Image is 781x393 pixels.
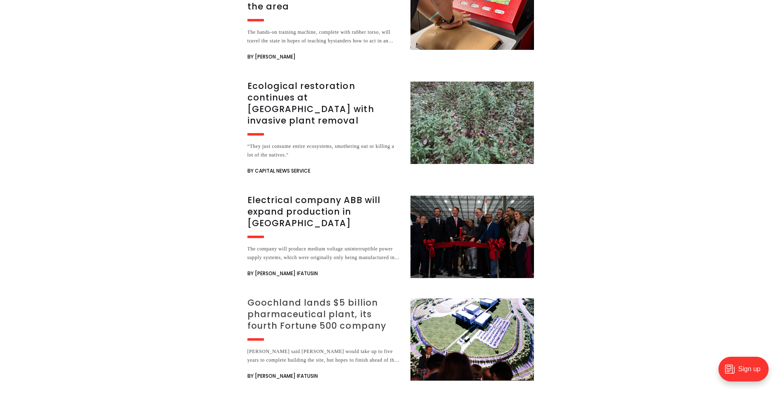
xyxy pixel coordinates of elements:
a: Goochland lands $5 billion pharmaceutical plant, its fourth Fortune 500 company [PERSON_NAME] sai... [247,298,534,381]
div: [PERSON_NAME] said [PERSON_NAME] would take up to five years to complete building the site, but h... [247,347,401,365]
span: By Capital News Service [247,166,310,176]
iframe: portal-trigger [711,353,781,393]
div: The hands-on training machine, complete with rubber torso, will travel the state in hopes of teac... [247,28,401,45]
img: Ecological restoration continues at Chapel Island with invasive plant removal [410,82,534,164]
span: By [PERSON_NAME] Ifatusin [247,371,318,381]
img: Electrical company ABB will expand production in Henrico [410,196,534,278]
h3: Electrical company ABB will expand production in [GEOGRAPHIC_DATA] [247,194,401,229]
div: “They just consume entire ecosystems, smothering out or killing a lot of the natives." [247,142,401,159]
h3: Ecological restoration continues at [GEOGRAPHIC_DATA] with invasive plant removal [247,80,401,126]
h3: Goochland lands $5 billion pharmaceutical plant, its fourth Fortune 500 company [247,297,401,332]
span: By [PERSON_NAME] Ifatusin [247,269,318,278]
div: The company will produce medium voltage uninterruptible power supply systems, which were original... [247,245,401,262]
a: Electrical company ABB will expand production in [GEOGRAPHIC_DATA] The company will produce mediu... [247,196,534,278]
img: Goochland lands $5 billion pharmaceutical plant, its fourth Fortune 500 company [410,298,534,381]
span: By [PERSON_NAME] [247,52,296,62]
a: Ecological restoration continues at [GEOGRAPHIC_DATA] with invasive plant removal “They just cons... [247,82,534,176]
